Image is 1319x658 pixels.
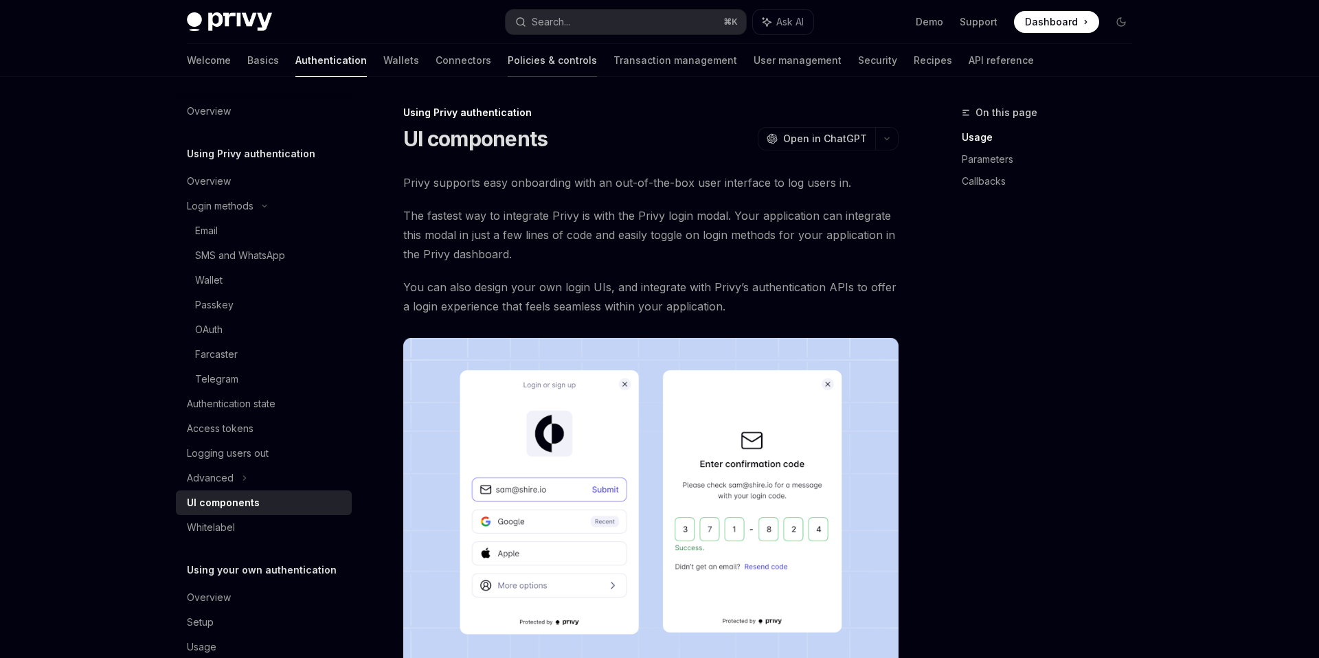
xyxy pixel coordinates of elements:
span: You can also design your own login UIs, and integrate with Privy’s authentication APIs to offer a... [403,277,899,316]
button: Open in ChatGPT [758,127,875,150]
a: Support [960,15,997,29]
a: Logging users out [176,441,352,466]
div: OAuth [195,321,223,338]
h1: UI components [403,126,548,151]
a: OAuth [176,317,352,342]
button: Ask AI [753,10,813,34]
a: Recipes [914,44,952,77]
a: UI components [176,490,352,515]
a: Wallet [176,268,352,293]
a: Access tokens [176,416,352,441]
a: Usage [962,126,1143,148]
a: Passkey [176,293,352,317]
div: Access tokens [187,420,253,437]
a: Setup [176,610,352,635]
button: Toggle dark mode [1110,11,1132,33]
div: Overview [187,103,231,120]
span: On this page [976,104,1037,121]
a: SMS and WhatsApp [176,243,352,268]
a: Email [176,218,352,243]
div: Farcaster [195,346,238,363]
a: Whitelabel [176,515,352,540]
span: ⌘ K [723,16,738,27]
a: Authentication [295,44,367,77]
a: Overview [176,169,352,194]
div: SMS and WhatsApp [195,247,285,264]
div: Wallet [195,272,223,288]
div: Overview [187,589,231,606]
a: Transaction management [613,44,737,77]
span: The fastest way to integrate Privy is with the Privy login modal. Your application can integrate ... [403,206,899,264]
a: Wallets [383,44,419,77]
div: Advanced [187,470,234,486]
a: Welcome [187,44,231,77]
button: Search...⌘K [506,10,746,34]
div: Whitelabel [187,519,235,536]
div: Overview [187,173,231,190]
span: Ask AI [776,15,804,29]
a: Connectors [436,44,491,77]
span: Open in ChatGPT [783,132,867,146]
div: Telegram [195,371,238,387]
a: Telegram [176,367,352,392]
a: Farcaster [176,342,352,367]
a: Overview [176,585,352,610]
div: Search... [532,14,570,30]
div: Email [195,223,218,239]
h5: Using Privy authentication [187,146,315,162]
a: Dashboard [1014,11,1099,33]
div: Using Privy authentication [403,106,899,120]
a: User management [754,44,842,77]
span: Privy supports easy onboarding with an out-of-the-box user interface to log users in. [403,173,899,192]
a: Security [858,44,897,77]
a: Overview [176,99,352,124]
a: Authentication state [176,392,352,416]
div: Setup [187,614,214,631]
div: Usage [187,639,216,655]
a: Policies & controls [508,44,597,77]
div: UI components [187,495,260,511]
span: Dashboard [1025,15,1078,29]
div: Login methods [187,198,253,214]
h5: Using your own authentication [187,562,337,578]
div: Authentication state [187,396,275,412]
div: Logging users out [187,445,269,462]
div: Passkey [195,297,234,313]
a: API reference [969,44,1034,77]
a: Callbacks [962,170,1143,192]
img: dark logo [187,12,272,32]
a: Basics [247,44,279,77]
a: Parameters [962,148,1143,170]
a: Demo [916,15,943,29]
